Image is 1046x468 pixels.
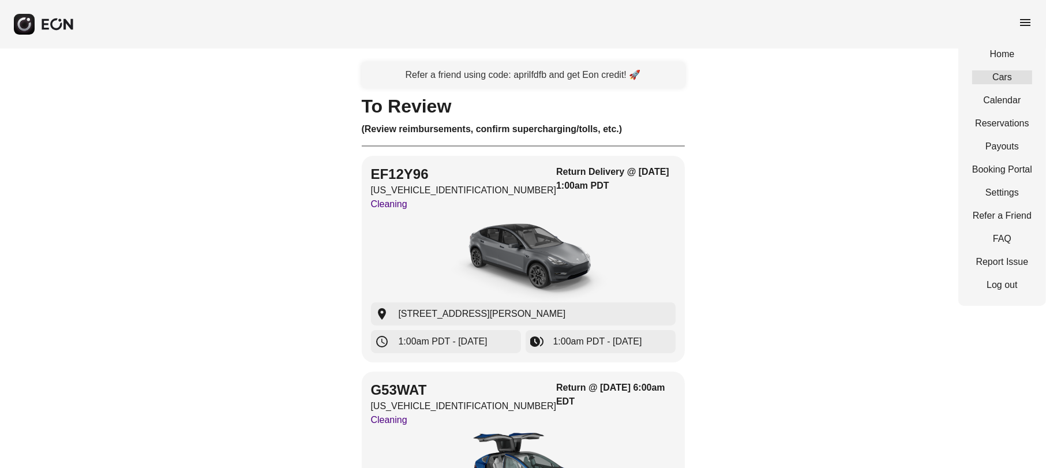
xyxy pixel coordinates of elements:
[972,140,1032,153] a: Payouts
[371,165,557,184] h2: EF12Y96
[362,156,685,362] button: EF12Y96[US_VEHICLE_IDENTIFICATION_NUMBER]CleaningReturn Delivery @ [DATE] 1:00am PDTcar[STREET_AD...
[376,335,389,349] span: schedule
[371,413,557,427] p: Cleaning
[530,335,544,349] span: browse_gallery
[972,70,1032,84] a: Cars
[362,99,685,113] h1: To Review
[972,47,1032,61] a: Home
[437,216,610,302] img: car
[371,381,557,399] h2: G53WAT
[972,278,1032,292] a: Log out
[376,307,389,321] span: location_on
[399,335,488,349] span: 1:00am PDT - [DATE]
[972,186,1032,200] a: Settings
[972,209,1032,223] a: Refer a Friend
[972,255,1032,269] a: Report Issue
[556,381,675,409] h3: Return @ [DATE] 6:00am EDT
[362,122,685,136] h3: (Review reimbursements, confirm supercharging/tolls, etc.)
[553,335,642,349] span: 1:00am PDT - [DATE]
[972,117,1032,130] a: Reservations
[371,184,557,197] p: [US_VEHICLE_IDENTIFICATION_NUMBER]
[1018,16,1032,29] span: menu
[371,197,557,211] p: Cleaning
[972,93,1032,107] a: Calendar
[362,62,685,88] a: Refer a friend using code: aprilfdfb and get Eon credit! 🚀
[371,399,557,413] p: [US_VEHICLE_IDENTIFICATION_NUMBER]
[972,232,1032,246] a: FAQ
[399,307,566,321] span: [STREET_ADDRESS][PERSON_NAME]
[972,163,1032,177] a: Booking Portal
[556,165,675,193] h3: Return Delivery @ [DATE] 1:00am PDT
